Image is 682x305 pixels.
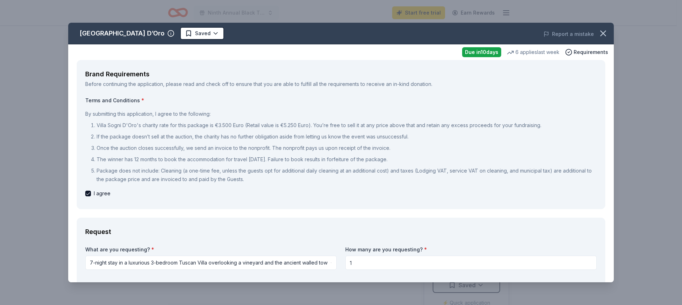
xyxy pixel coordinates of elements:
span: Requirements [574,48,608,56]
div: 6 applies last week [507,48,559,56]
div: Due in 10 days [462,47,501,57]
p: If the package doesn’t sell at the auction, the charity has no further obligation aside from lett... [97,132,597,141]
span: I agree [94,189,110,198]
div: Brand Requirements [85,69,597,80]
p: By submitting this application, I agree to the following: [85,110,597,118]
p: Package does not include: Cleaning (a one-time fee, unless the guests opt for additional daily cl... [97,167,597,184]
button: Saved [180,27,224,40]
button: Requirements [565,48,608,56]
p: Villa Sogni D'Oro's charity rate for this package is €3.500 Euro (Retail value is €5.250 Euro). Y... [97,121,597,130]
label: Terms and Conditions [85,97,597,104]
label: How many are you requesting? [345,246,597,253]
label: What are you requesting? [85,246,337,253]
div: Before continuing the application, please read and check off to ensure that you are able to fulfi... [85,80,597,88]
button: Report a mistake [543,30,594,38]
p: Once the auction closes successfully, we send an invoice to the nonprofit. The nonprofit pays us ... [97,144,597,152]
p: The winner has 12 months to book the accommodation for travel [DATE]. Failure to book results in ... [97,155,597,164]
div: [GEOGRAPHIC_DATA] D’Oro [80,28,164,39]
label: How will the product be used? [85,281,597,288]
span: Saved [195,29,211,38]
div: Request [85,226,597,238]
